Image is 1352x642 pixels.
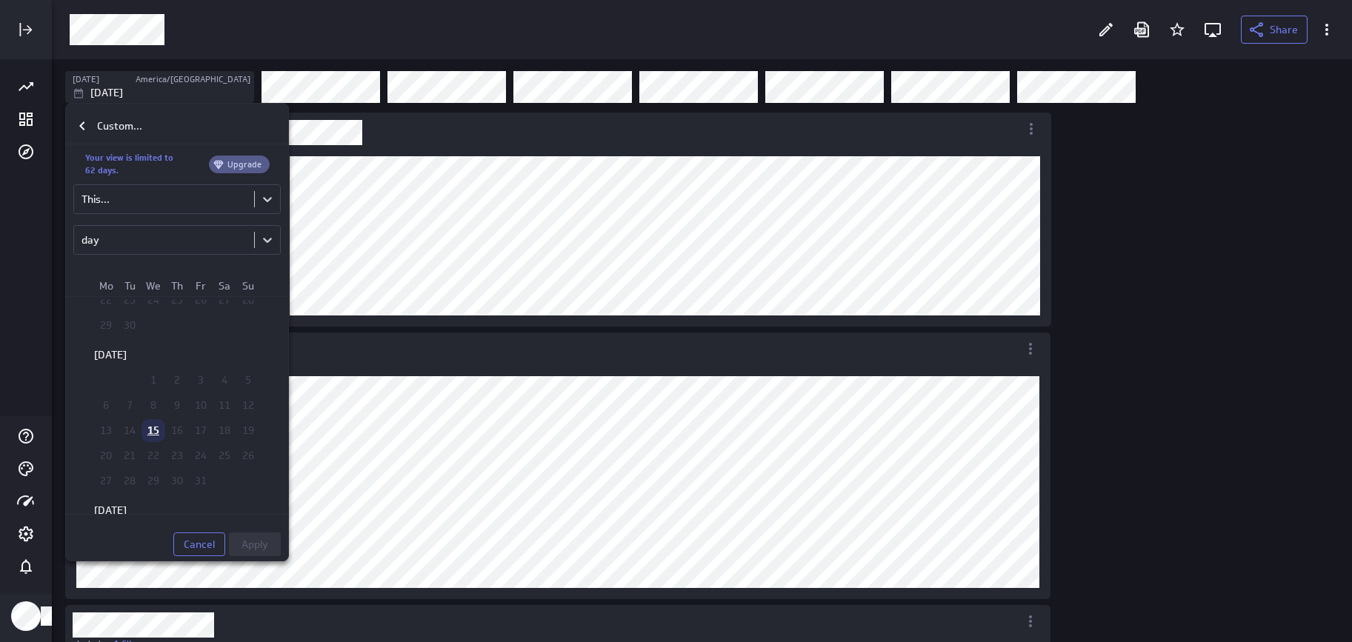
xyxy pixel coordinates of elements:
[189,289,213,312] td: Not available. Friday, September 26, 2025
[97,118,142,134] p: Custom...
[118,289,141,312] td: Not available. Tuesday, September 23, 2025
[189,369,213,392] td: Not available. Friday, October 3, 2025
[99,279,113,292] small: Mo
[94,419,118,442] td: Not available. Monday, October 13, 2025
[165,469,189,492] td: Not available. Thursday, October 30, 2025
[196,279,206,292] small: Fr
[165,289,189,312] td: Not available. Thursday, September 25, 2025
[165,369,189,392] td: Not available. Thursday, October 2, 2025
[141,289,165,312] td: Not available. Wednesday, September 24, 2025
[189,469,213,492] td: Not available. Friday, October 31, 2025
[229,532,281,556] button: Apply
[213,289,236,312] td: Not available. Saturday, September 27, 2025
[118,394,141,417] td: Not available. Tuesday, October 7, 2025
[81,193,110,206] div: This...
[81,233,99,247] div: day
[94,444,118,467] td: Not available. Monday, October 20, 2025
[141,419,165,442] td: Selected as start date. Wednesday, October 15, 2025
[118,469,141,492] td: Not available. Tuesday, October 28, 2025
[242,279,254,292] small: Su
[165,394,189,417] td: Not available. Thursday, October 9, 2025
[236,289,260,312] td: Not available. Sunday, September 28, 2025
[219,279,230,292] small: Sa
[236,444,260,467] td: Not available. Sunday, October 26, 2025
[173,532,225,556] button: Cancel
[66,108,288,144] div: Custom...
[124,279,136,292] small: Tu
[66,144,288,556] div: Your view is limited to 62 days.UpgradeThis...dayCalendarCancelApply
[236,369,260,392] td: Not available. Sunday, October 5, 2025
[213,419,236,442] td: Not available. Saturday, October 18, 2025
[189,444,213,467] td: Not available. Friday, October 24, 2025
[94,348,127,361] strong: [DATE]
[146,279,161,292] small: We
[220,158,269,170] span: Upgrade
[213,444,236,467] td: Not available. Saturday, October 25, 2025
[85,152,178,177] p: Your view is limited to 62 days.
[213,394,236,417] td: Not available. Saturday, October 11, 2025
[141,469,165,492] td: Not available. Wednesday, October 29, 2025
[165,419,189,442] td: Not available. Thursday, October 16, 2025
[171,279,183,292] small: Th
[213,369,236,392] td: Not available. Saturday, October 4, 2025
[236,394,260,417] td: Not available. Sunday, October 12, 2025
[94,314,118,337] td: Not available. Monday, September 29, 2025
[242,538,268,551] span: Apply
[118,419,141,442] td: Not available. Tuesday, October 14, 2025
[94,289,118,312] td: Not available. Monday, September 22, 2025
[94,504,127,517] strong: [DATE]
[94,394,118,417] td: Not available. Monday, October 6, 2025
[189,394,213,417] td: Not available. Friday, October 10, 2025
[118,314,141,337] td: Not available. Tuesday, September 30, 2025
[141,369,165,392] td: Not available. Wednesday, October 1, 2025
[118,444,141,467] td: Not available. Tuesday, October 21, 2025
[184,538,215,551] span: Cancel
[141,394,165,417] td: Not available. Wednesday, October 8, 2025
[94,469,118,492] td: Not available. Monday, October 27, 2025
[141,444,165,467] td: Not available. Wednesday, October 22, 2025
[165,444,189,467] td: Not available. Thursday, October 23, 2025
[236,419,260,442] td: Not available. Sunday, October 19, 2025
[189,419,213,442] td: Not available. Friday, October 17, 2025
